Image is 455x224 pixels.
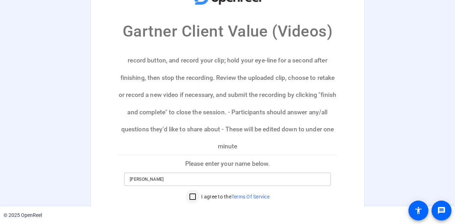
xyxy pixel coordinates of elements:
[4,212,42,219] div: © 2025 OpenReel
[118,155,337,172] p: Please enter your name below.
[118,48,337,155] p: Click on the custom URL provided to enter the session. Enter your name on the holding page, then ...
[130,175,325,184] input: Enter your name
[123,20,333,43] p: Gartner Client Value (Videos)
[200,193,269,200] label: I agree to the
[414,206,423,215] mat-icon: accessibility
[231,194,269,200] a: Terms Of Service
[437,206,446,215] mat-icon: message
